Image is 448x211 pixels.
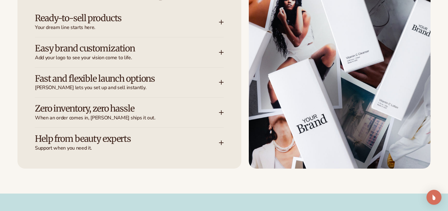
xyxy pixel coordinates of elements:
[35,24,219,31] span: Your dream line starts here.
[35,74,200,84] h3: Fast and flexible launch options
[35,115,219,121] span: When an order comes in, [PERSON_NAME] ships it out.
[35,84,219,91] span: [PERSON_NAME] lets you set up and sell instantly.
[35,13,200,23] h3: Ready-to-sell products
[35,104,200,113] h3: Zero inventory, zero hassle
[35,44,200,53] h3: Easy brand customization
[35,145,219,151] span: Support when you need it.
[426,190,441,205] div: Open Intercom Messenger
[35,134,200,144] h3: Help from beauty experts
[35,55,219,61] span: Add your logo to see your vision come to life.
